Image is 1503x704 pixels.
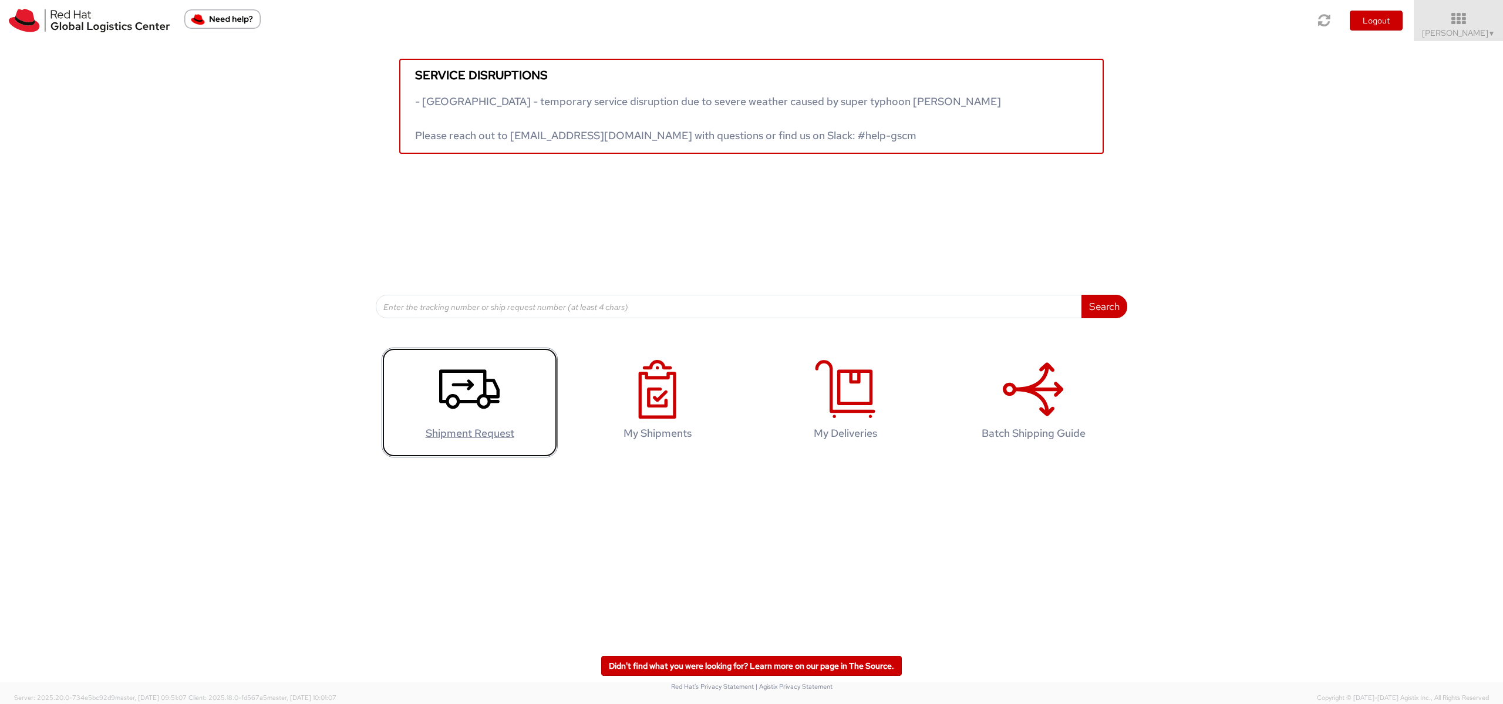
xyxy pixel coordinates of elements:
[415,69,1088,82] h5: Service disruptions
[399,59,1104,154] a: Service disruptions - [GEOGRAPHIC_DATA] - temporary service disruption due to severe weather caus...
[756,682,833,690] a: | Agistix Privacy Statement
[415,95,1001,142] span: - [GEOGRAPHIC_DATA] - temporary service disruption due to severe weather caused by super typhoon ...
[1317,693,1489,703] span: Copyright © [DATE]-[DATE] Agistix Inc., All Rights Reserved
[582,427,733,439] h4: My Shipments
[757,348,934,457] a: My Deliveries
[1422,28,1495,38] span: [PERSON_NAME]
[267,693,336,702] span: master, [DATE] 10:01:07
[115,693,187,702] span: master, [DATE] 09:51:07
[770,427,921,439] h4: My Deliveries
[376,295,1082,318] input: Enter the tracking number or ship request number (at least 4 chars)
[601,656,902,676] a: Didn't find what you were looking for? Learn more on our page in The Source.
[382,348,558,457] a: Shipment Request
[1488,29,1495,38] span: ▼
[9,9,170,32] img: rh-logistics-00dfa346123c4ec078e1.svg
[671,682,754,690] a: Red Hat's Privacy Statement
[945,348,1121,457] a: Batch Shipping Guide
[394,427,545,439] h4: Shipment Request
[1081,295,1127,318] button: Search
[958,427,1109,439] h4: Batch Shipping Guide
[14,693,187,702] span: Server: 2025.20.0-734e5bc92d9
[188,693,336,702] span: Client: 2025.18.0-fd567a5
[184,9,261,29] button: Need help?
[569,348,746,457] a: My Shipments
[1350,11,1403,31] button: Logout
